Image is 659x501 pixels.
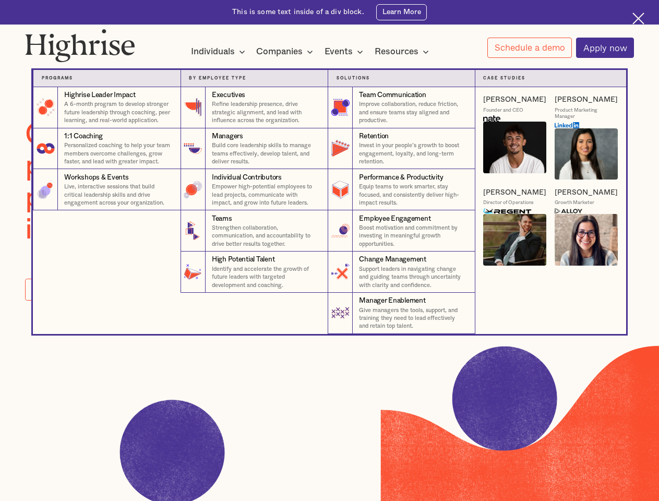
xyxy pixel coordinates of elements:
div: Director of Operations [483,199,534,206]
div: Individuals [191,45,235,58]
a: Schedule a demo [487,38,572,58]
a: [PERSON_NAME] [483,95,546,104]
a: Manager EnablementGive managers the tools, support, and training they need to lead effectively an... [328,293,475,334]
a: Highrise Leader ImpactA 6-month program to develop stronger future leadership through coaching, p... [33,87,180,128]
a: 1:1 CoachingPersonalized coaching to help your team members overcome challenges, grow faster, and... [33,128,180,170]
p: Support leaders in navigating change and guiding teams through uncertainty with clarity and confi... [359,265,466,289]
a: [PERSON_NAME] [555,95,618,104]
div: Product Marketing Manager [555,107,618,120]
a: RetentionInvest in your people’s growth to boost engagement, loyalty, and long-term retention. [328,128,475,170]
strong: Case Studies [483,76,525,80]
div: Teams [212,214,232,224]
strong: By Employee Type [189,76,246,80]
div: Change Management [359,255,426,265]
a: [PERSON_NAME] [555,188,618,197]
div: Workshops & Events [64,173,128,183]
div: Resources [375,45,418,58]
p: Equip teams to work smarter, stay focused, and consistently deliver high-impact results. [359,183,466,207]
strong: Solutions [337,76,370,80]
div: Manager Enablement [359,296,425,306]
div: Individuals [191,45,248,58]
div: Companies [256,45,303,58]
a: Individual ContributorsEmpower high-potential employees to lead projects, communicate with impact... [181,169,328,210]
p: Give managers the tools, support, and training they need to lead effectively and retain top talent. [359,306,466,330]
a: ExecutivesRefine leadership presence, drive strategic alignment, and lead with influence across t... [181,87,328,128]
div: 1:1 Coaching [64,132,103,141]
div: Resources [375,45,432,58]
a: Learn More [376,4,426,20]
p: Live, interactive sessions that build critical leadership skills and drive engagement across your... [64,183,172,207]
a: Performance & ProductivityEquip teams to work smarter, stay focused, and consistently deliver hig... [328,169,475,210]
p: A 6-month program to develop stronger future leadership through coaching, peer learning, and real... [64,100,172,124]
div: Employee Engagement [359,214,430,224]
div: Growth Marketer [555,199,594,206]
p: Invest in your people’s growth to boost engagement, loyalty, and long-term retention. [359,141,466,165]
a: High Potential TalentIdentify and accelerate the growth of future leaders with targeted developme... [181,252,328,293]
a: Team CommunicationImprove collaboration, reduce friction, and ensure teams stay aligned and produ... [328,87,475,128]
div: Highrise Leader Impact [64,90,135,100]
a: [PERSON_NAME] [483,188,546,197]
p: Build core leadership skills to manage teams effectively, develop talent, and deliver results. [212,141,319,165]
p: Identify and accelerate the growth of future leaders with targeted development and coaching. [212,265,319,289]
div: Individual Contributors [212,173,282,183]
p: Personalized coaching to help your team members overcome challenges, grow faster, and lead with g... [64,141,172,165]
p: Boost motivation and commitment by investing in meaningful growth opportunities. [359,224,466,248]
div: Retention [359,132,389,141]
div: Events [325,45,353,58]
div: Managers [212,132,243,141]
img: Cross icon [632,13,644,25]
div: This is some text inside of a div block. [232,7,364,17]
div: Companies [256,45,316,58]
div: High Potential Talent [212,255,274,265]
nav: Companies [16,53,642,333]
img: Highrise logo [25,29,135,62]
a: TeamsStrengthen collaboration, communication, and accountability to drive better results together. [181,210,328,252]
p: Refine leadership presence, drive strategic alignment, and lead with influence across the organiz... [212,100,319,124]
p: Improve collaboration, reduce friction, and ensure teams stay aligned and productive. [359,100,466,124]
div: Team Communication [359,90,426,100]
div: Performance & Productivity [359,173,443,183]
strong: Programs [42,76,73,80]
div: Executives [212,90,245,100]
a: Workshops & EventsLive, interactive sessions that build critical leadership skills and drive enga... [33,169,180,210]
a: Apply now [576,38,634,58]
a: Change ManagementSupport leaders in navigating change and guiding teams through uncertainty with ... [328,252,475,293]
a: ManagersBuild core leadership skills to manage teams effectively, develop talent, and deliver res... [181,128,328,170]
p: Empower high-potential employees to lead projects, communicate with impact, and grow into future ... [212,183,319,207]
div: Founder and CEO [483,107,523,114]
a: Employee EngagementBoost motivation and commitment by investing in meaningful growth opportunities. [328,210,475,252]
div: Events [325,45,366,58]
p: Strengthen collaboration, communication, and accountability to drive better results together. [212,224,319,248]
